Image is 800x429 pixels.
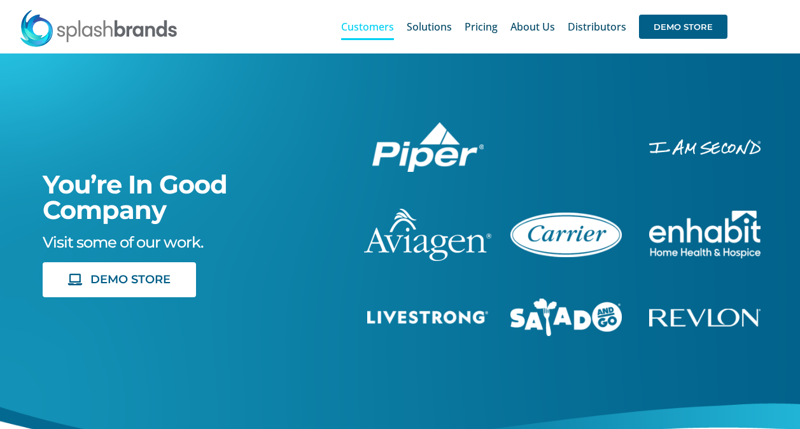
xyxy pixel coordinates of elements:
a: Distributors [568,6,626,47]
a: arrow-white [514,134,619,148]
nav: Main Menu [341,6,727,47]
span: Visit some of our work. [43,233,203,251]
span: Solutions [407,22,452,32]
span: About Us [510,22,555,32]
img: aviagen-1C [364,209,491,261]
img: Carrier Brand Store [510,213,622,257]
a: DEMO STORE [43,262,197,297]
img: Salad And Go Store [510,299,622,337]
a: sng-1C [510,297,622,311]
span: DEMO STORE [90,273,171,286]
img: Arrow Store [514,136,619,158]
a: Pricing [465,6,498,47]
a: enhabit-stacked-white [649,137,761,151]
span: Distributors [568,22,626,32]
img: Revlon [649,309,761,327]
img: SplashBrands.com Logo [19,9,178,47]
a: Customers [341,6,394,47]
img: Enhabit Gear Store [649,211,761,258]
a: livestrong-5E-website [367,309,488,323]
span: Pricing [465,22,498,32]
img: Livestrong Store [367,311,488,324]
img: Piper Pilot Ship [372,122,484,172]
a: revlon-flat-white [649,307,761,321]
img: I Am Second Store [649,139,761,154]
span: Customers [341,22,394,32]
a: carrier-1B [510,211,622,225]
span: You’re In Good Company [43,169,227,225]
a: enhabit-stacked-white [649,209,761,223]
a: DEMO STORE [639,6,727,47]
span: DEMO STORE [639,15,727,39]
a: piper-White [372,120,484,134]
